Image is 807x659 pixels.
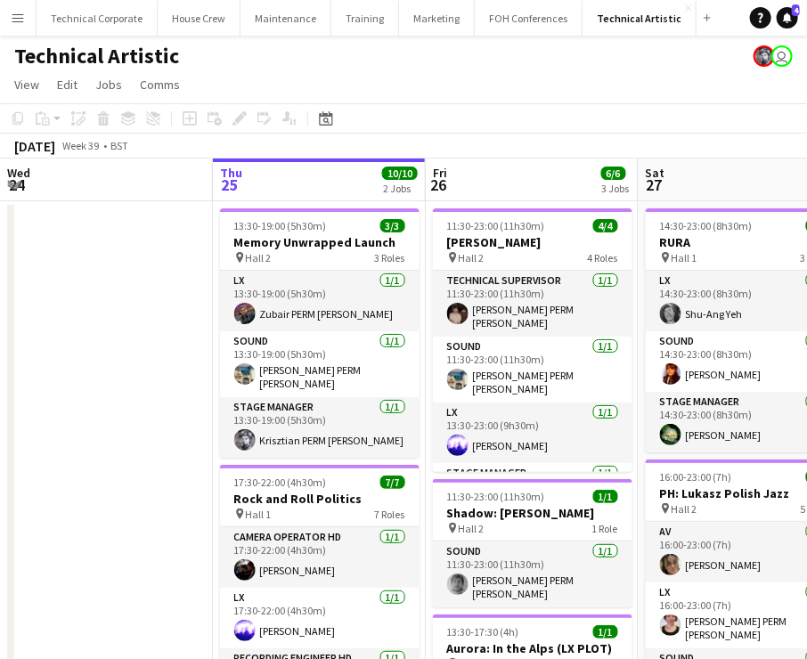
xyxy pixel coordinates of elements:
span: Hall 2 [672,502,697,516]
a: Comms [133,73,187,96]
span: 16:00-23:00 (7h) [660,470,732,484]
button: Maintenance [240,1,331,36]
span: 7 Roles [375,508,405,521]
button: FOH Conferences [475,1,583,36]
span: Week 39 [59,139,103,152]
div: 3 Jobs [602,182,630,195]
span: 10/10 [382,167,418,180]
span: 4/4 [593,219,618,232]
app-card-role: Stage Manager1/1 [433,463,632,524]
span: 1/1 [593,490,618,503]
span: Edit [57,77,77,93]
span: Hall 2 [459,251,485,264]
span: 26 [430,175,447,195]
a: 4 [777,7,798,28]
span: Hall 2 [246,251,272,264]
span: Fri [433,165,447,181]
span: 17:30-22:00 (4h30m) [234,476,327,489]
span: Jobs [95,77,122,93]
app-card-role: LX1/113:30-19:00 (5h30m)Zubair PERM [PERSON_NAME] [220,271,420,331]
app-job-card: 11:30-23:00 (11h30m)1/1Shadow: [PERSON_NAME] Hall 21 RoleSound1/111:30-23:00 (11h30m)[PERSON_NAME... [433,479,632,607]
button: House Crew [158,1,240,36]
app-card-role: Camera Operator HD1/117:30-22:00 (4h30m)[PERSON_NAME] [220,527,420,588]
app-job-card: 11:30-23:00 (11h30m)4/4[PERSON_NAME] Hall 24 RolesTechnical Supervisor1/111:30-23:00 (11h30m)[PER... [433,208,632,472]
span: 13:30-19:00 (5h30m) [234,219,327,232]
span: Comms [140,77,180,93]
span: 24 [4,175,30,195]
span: 14:30-23:00 (8h30m) [660,219,753,232]
span: 3/3 [380,219,405,232]
span: Hall 1 [246,508,272,521]
span: 25 [217,175,242,195]
span: Hall 1 [672,251,697,264]
span: 11:30-23:00 (11h30m) [447,490,545,503]
span: 13:30-17:30 (4h) [447,625,519,639]
span: 27 [643,175,665,195]
div: 2 Jobs [383,182,417,195]
span: 6/6 [601,167,626,180]
app-user-avatar: Krisztian PERM Vass [754,45,775,67]
span: 3 Roles [375,251,405,264]
h1: Technical Artistic [14,43,179,69]
app-card-role: Sound1/113:30-19:00 (5h30m)[PERSON_NAME] PERM [PERSON_NAME] [220,331,420,397]
a: View [7,73,46,96]
div: BST [110,139,128,152]
h3: Memory Unwrapped Launch [220,234,420,250]
button: Marketing [399,1,475,36]
button: Training [331,1,399,36]
button: Technical Artistic [583,1,697,36]
app-card-role: Technical Supervisor1/111:30-23:00 (11h30m)[PERSON_NAME] PERM [PERSON_NAME] [433,271,632,337]
a: Jobs [88,73,129,96]
span: View [14,77,39,93]
button: Technical Corporate [37,1,158,36]
span: 4 Roles [588,251,618,264]
span: 4 [792,4,800,16]
app-card-role: Sound1/111:30-23:00 (11h30m)[PERSON_NAME] PERM [PERSON_NAME] [433,541,632,607]
app-card-role: LX1/113:30-23:00 (9h30m)[PERSON_NAME] [433,403,632,463]
span: Sat [646,165,665,181]
app-card-role: Stage Manager1/113:30-19:00 (5h30m)Krisztian PERM [PERSON_NAME] [220,397,420,458]
span: 7/7 [380,476,405,489]
div: [DATE] [14,137,55,155]
app-card-role: LX1/117:30-22:00 (4h30m)[PERSON_NAME] [220,588,420,648]
app-user-avatar: Abby Hubbard [771,45,793,67]
h3: Shadow: [PERSON_NAME] [433,505,632,521]
span: 11:30-23:00 (11h30m) [447,219,545,232]
span: Hall 2 [459,522,485,535]
a: Edit [50,73,85,96]
span: Thu [220,165,242,181]
span: Wed [7,165,30,181]
span: 1/1 [593,625,618,639]
app-job-card: 13:30-19:00 (5h30m)3/3Memory Unwrapped Launch Hall 23 RolesLX1/113:30-19:00 (5h30m)Zubair PERM [P... [220,208,420,458]
h3: [PERSON_NAME] [433,234,632,250]
h3: Aurora: In the Alps (LX PLOT) [433,640,632,656]
app-card-role: Sound1/111:30-23:00 (11h30m)[PERSON_NAME] PERM [PERSON_NAME] [433,337,632,403]
h3: Rock and Roll Politics [220,491,420,507]
span: 1 Role [592,522,618,535]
